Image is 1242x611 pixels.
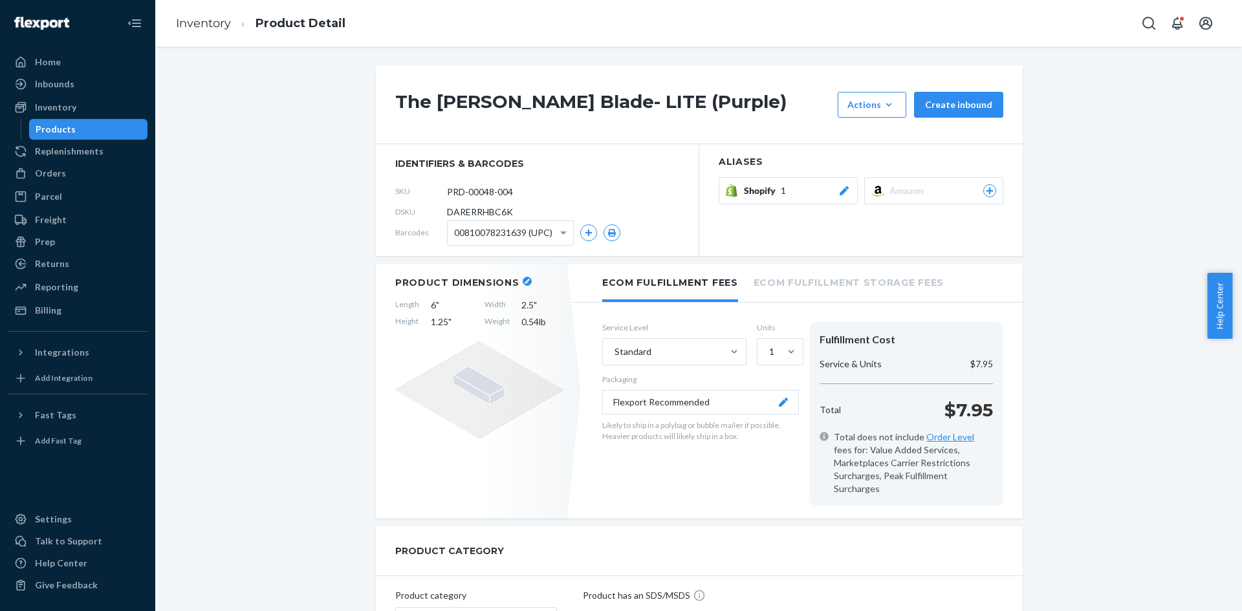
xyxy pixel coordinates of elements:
[395,539,504,563] h2: PRODUCT CATEGORY
[29,119,148,140] a: Products
[8,231,147,252] a: Prep
[889,184,929,197] span: Amazon
[35,535,102,548] div: Talk to Support
[719,157,1003,167] h2: Aliases
[8,163,147,184] a: Orders
[8,553,147,573] a: Help Center
[35,145,103,158] div: Replenishments
[754,264,944,299] li: Ecom Fulfillment Storage Fees
[485,299,510,312] span: Width
[14,17,69,30] img: Flexport logo
[395,206,447,217] span: DSKU
[8,277,147,297] a: Reporting
[485,316,510,328] span: Weight
[35,235,55,248] div: Prep
[1136,10,1162,36] button: Open Search Box
[431,316,473,328] span: 1.25
[395,589,557,602] p: Product category
[35,579,98,592] div: Give Feedback
[8,209,147,230] a: Freight
[719,177,858,204] button: Shopify1
[1207,273,1232,339] button: Help Center
[8,186,147,207] a: Parcel
[35,372,93,383] div: Add Integration
[615,345,651,358] div: Standard
[35,304,61,317] div: Billing
[454,222,552,244] span: 00810078231639 (UPC)
[8,575,147,595] button: Give Feedback
[8,342,147,363] button: Integrations
[35,190,62,203] div: Parcel
[35,101,76,114] div: Inventory
[602,264,738,302] li: Ecom Fulfillment Fees
[781,184,786,197] span: 1
[35,557,87,570] div: Help Center
[256,16,345,30] a: Product Detail
[838,92,906,118] button: Actions
[744,184,781,197] span: Shopify
[436,299,439,310] span: "
[395,277,519,288] h2: Product Dimensions
[35,257,69,270] div: Returns
[613,345,615,358] input: Standard
[8,52,147,72] a: Home
[35,56,61,69] div: Home
[8,405,147,425] button: Fast Tags
[864,177,1003,204] button: Amazon
[757,322,799,333] label: Units
[820,332,993,347] div: Fulfillment Cost
[583,589,690,602] p: Product has an SDS/MSDS
[521,316,563,328] span: 0.54 lb
[36,123,76,136] div: Products
[8,141,147,162] a: Replenishments
[820,403,841,416] p: Total
[35,513,72,526] div: Settings
[8,368,147,389] a: Add Integration
[602,390,799,414] button: Flexport Recommended
[447,206,513,219] span: DARERRHBC6K
[602,374,799,385] p: Packaging
[8,97,147,118] a: Inventory
[521,299,563,312] span: 2.5
[8,300,147,321] a: Billing
[970,358,993,370] p: $7.95
[176,16,231,30] a: Inventory
[395,299,419,312] span: Length
[8,509,147,530] a: Settings
[534,299,537,310] span: "
[847,98,897,111] div: Actions
[768,345,769,358] input: 1
[914,92,1003,118] button: Create inbound
[1164,10,1190,36] button: Open notifications
[8,531,147,552] a: Talk to Support
[431,299,473,312] span: 6
[1193,10,1219,36] button: Open account menu
[8,431,147,451] a: Add Fast Tag
[122,10,147,36] button: Close Navigation
[395,92,831,118] h1: The [PERSON_NAME] Blade- LITE (Purple)
[602,322,746,333] label: Service Level
[8,74,147,94] a: Inbounds
[35,281,78,294] div: Reporting
[35,409,76,422] div: Fast Tags
[395,227,447,238] span: Barcodes
[35,78,74,91] div: Inbounds
[395,157,679,170] span: identifiers & barcodes
[926,431,974,442] a: Order Level
[35,435,82,446] div: Add Fast Tag
[35,346,89,359] div: Integrations
[8,253,147,274] a: Returns
[166,5,356,43] ol: breadcrumbs
[35,167,66,180] div: Orders
[602,420,799,442] p: Likely to ship in a polybag or bubble mailer if possible. Heavier products will likely ship in a ...
[834,431,993,495] span: Total does not include fees for: Value Added Services, Marketplaces Carrier Restrictions Surcharg...
[820,358,882,370] p: Service & Units
[35,213,67,226] div: Freight
[448,316,452,327] span: "
[395,316,419,328] span: Height
[769,345,774,358] div: 1
[395,186,447,197] span: SKU
[944,397,993,423] p: $7.95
